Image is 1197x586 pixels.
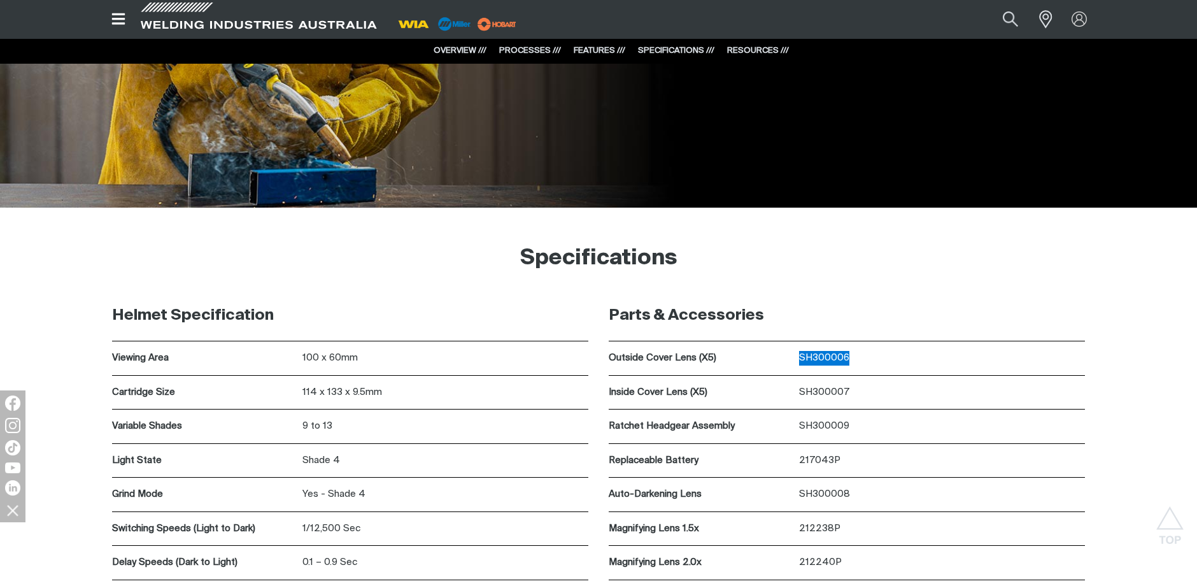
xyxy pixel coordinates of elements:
a: FEATURES /// [574,46,625,55]
a: SPECIFICATIONS /// [638,46,714,55]
p: Yes - Shade 4 [302,487,588,502]
img: YouTube [5,462,20,473]
p: 212240P [799,555,1085,570]
p: Shade 4 [302,454,588,468]
button: Scroll to top [1156,506,1184,535]
img: LinkedIn [5,480,20,496]
img: miller [474,15,520,34]
img: TikTok [5,440,20,455]
input: Product name or item number... [973,5,1032,34]
h3: Parts & Accessories [609,306,1085,325]
a: miller [474,19,520,29]
p: Grind Mode [112,487,296,502]
p: 0.1 – 0.9 Sec [302,555,588,570]
p: SH300009 [799,419,1085,434]
p: Cartridge Size [112,385,296,400]
p: Ratchet Headgear Assembly [609,419,793,434]
p: Variable Shades [112,419,296,434]
h3: Helmet Specification [112,306,588,325]
img: Facebook [5,396,20,411]
h2: Specifications [99,245,1098,273]
a: PROCESSES /// [499,46,561,55]
p: 114 x 133 x 9.5mm [302,385,588,400]
button: Search products [989,5,1032,34]
p: SH300008 [799,487,1085,502]
p: Switching Speeds (Light to Dark) [112,522,296,536]
p: Outside Cover Lens (X5) [609,351,793,366]
p: Replaceable Battery [609,454,793,468]
p: 217043P [799,454,1085,468]
p: 212238P [799,522,1085,536]
p: Inside Cover Lens (X5) [609,385,793,400]
p: SH300007 [799,385,1085,400]
a: RESOURCES /// [727,46,789,55]
a: OVERVIEW /// [434,46,486,55]
img: hide socials [2,499,24,521]
p: Magnifying Lens 2.0x [609,555,793,570]
p: Auto-Darkening Lens [609,487,793,502]
p: SH300006 [799,351,1085,366]
img: Instagram [5,418,20,433]
p: 100 x 60mm [302,351,588,366]
p: Delay Speeds (Dark to Light) [112,555,296,570]
p: 1/12,500 Sec [302,522,588,536]
p: 9 to 13 [302,419,588,434]
p: Viewing Area [112,351,296,366]
p: Light State [112,454,296,468]
p: Magnifying Lens 1.5x [609,522,793,536]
